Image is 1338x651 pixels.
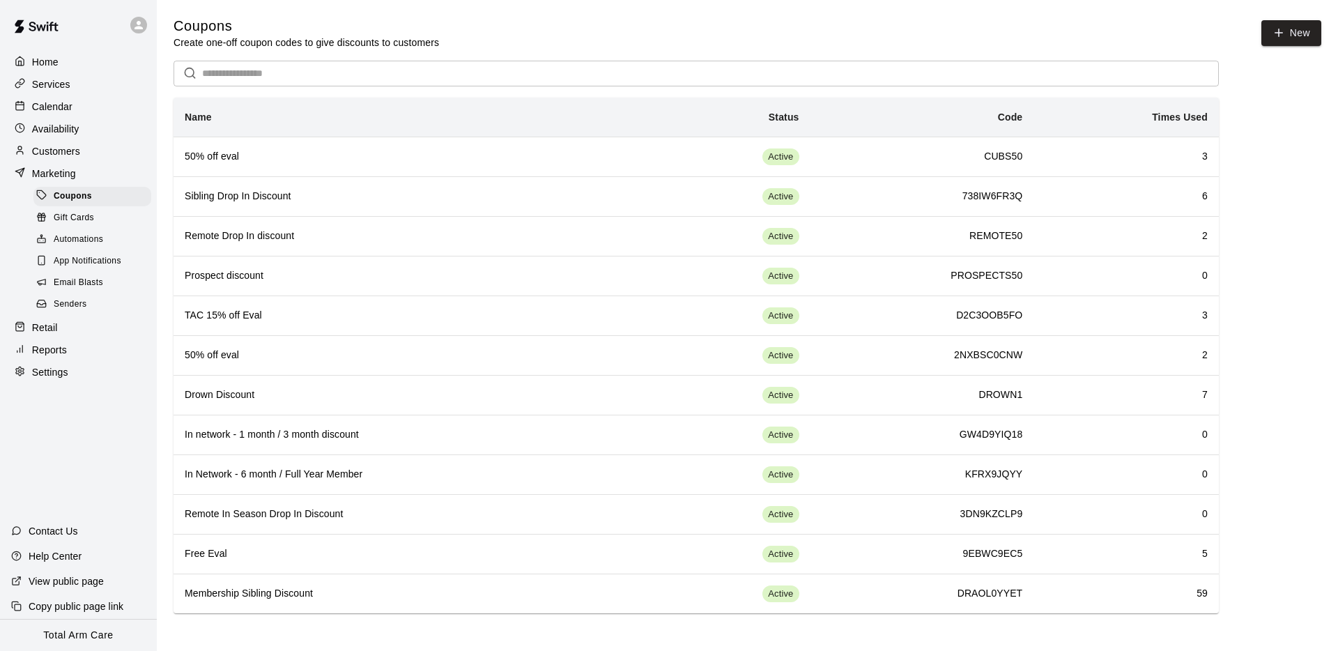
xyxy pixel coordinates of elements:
span: Active [762,190,799,204]
h6: Free Eval [185,546,638,562]
span: Active [762,429,799,442]
a: Settings [11,362,146,383]
h6: 50% off eval [185,348,638,363]
p: Services [32,77,70,91]
h6: Membership Sibling Discount [185,586,638,602]
span: Active [762,270,799,283]
b: Times Used [1152,112,1208,123]
div: Senders [33,295,151,314]
h6: DROWN1 [822,388,1023,403]
span: Active [762,508,799,521]
a: Senders [33,294,157,316]
div: Gift Cards [33,208,151,228]
b: Name [185,112,212,123]
span: Email Blasts [54,276,103,290]
h6: REMOTE50 [822,229,1023,244]
h6: 59 [1045,586,1208,602]
h6: In Network - 6 month / Full Year Member [185,467,638,482]
h6: 50% off eval [185,149,638,164]
h6: 5 [1045,546,1208,562]
span: App Notifications [54,254,121,268]
h6: KFRX9JQYY [822,467,1023,482]
h6: Drown Discount [185,388,638,403]
h6: 0 [1045,467,1208,482]
h6: DRAOL0YYET [822,586,1023,602]
p: Contact Us [29,524,78,538]
h6: 0 [1045,268,1208,284]
h6: PROSPECTS50 [822,268,1023,284]
a: Calendar [11,96,146,117]
a: Gift Cards [33,207,157,229]
span: Gift Cards [54,211,94,225]
p: Retail [32,321,58,335]
p: Reports [32,343,67,357]
p: Help Center [29,549,82,563]
span: Active [762,349,799,362]
span: Coupons [54,190,92,204]
p: Calendar [32,100,72,114]
a: App Notifications [33,251,157,273]
h6: Remote In Season Drop In Discount [185,507,638,522]
a: Automations [33,229,157,251]
h6: 3 [1045,149,1208,164]
span: Senders [54,298,87,312]
span: Active [762,151,799,164]
h6: Sibling Drop In Discount [185,189,638,204]
h6: 7 [1045,388,1208,403]
p: Availability [32,122,79,136]
a: Customers [11,141,146,162]
h6: 3DN9KZCLP9 [822,507,1023,522]
h5: Coupons [174,17,439,36]
p: Total Arm Care [43,628,113,643]
span: Active [762,548,799,561]
span: Active [762,588,799,601]
a: Coupons [33,185,157,207]
p: Copy public page link [29,599,123,613]
h6: 2 [1045,348,1208,363]
a: Email Blasts [33,273,157,294]
h6: D2C3OOB5FO [822,308,1023,323]
h6: 6 [1045,189,1208,204]
p: Create one-off coupon codes to give discounts to customers [174,36,439,49]
span: Active [762,468,799,482]
div: Automations [33,230,151,250]
a: Services [11,74,146,95]
button: New [1261,20,1321,46]
a: Availability [11,118,146,139]
span: Active [762,230,799,243]
p: Customers [32,144,80,158]
span: Automations [54,233,103,247]
div: Coupons [33,187,151,206]
a: Marketing [11,163,146,184]
div: Email Blasts [33,273,151,293]
h6: In network - 1 month / 3 month discount [185,427,638,443]
b: Status [769,112,799,123]
table: simple table [174,98,1219,613]
h6: 0 [1045,507,1208,522]
h6: Remote Drop In discount [185,229,638,244]
h6: Prospect discount [185,268,638,284]
h6: 3 [1045,308,1208,323]
a: Home [11,52,146,72]
p: Home [32,55,59,69]
h6: 9EBWC9EC5 [822,546,1023,562]
h6: 0 [1045,427,1208,443]
h6: 2NXBSC0CNW [822,348,1023,363]
h6: TAC 15% off Eval [185,308,638,323]
h6: CUBS50 [822,149,1023,164]
a: Retail [11,317,146,338]
p: View public page [29,574,104,588]
h6: 2 [1045,229,1208,244]
h6: 738IW6FR3Q [822,189,1023,204]
p: Settings [32,365,68,379]
div: App Notifications [33,252,151,271]
span: Active [762,309,799,323]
